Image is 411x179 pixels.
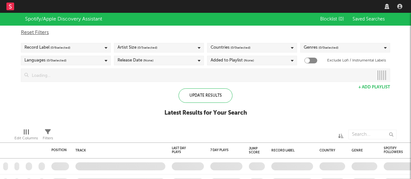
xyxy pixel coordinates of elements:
span: (None) [244,57,254,64]
span: ( 0 / 0 selected) [319,44,338,52]
div: Added to Playlist [211,57,254,64]
div: Edit Columns [14,134,38,142]
div: Genres [304,44,338,52]
div: Spotify Followers [384,146,406,154]
label: Exclude Lofi / Instrumental Labels [327,57,386,64]
div: Last Day Plays [172,146,194,154]
div: Record Label [24,44,70,52]
div: Country [319,149,342,152]
div: Spotify/Apple Discovery Assistant [25,15,102,23]
span: Saved Searches [353,17,386,21]
span: Blocklist [320,17,344,21]
span: (None) [143,57,153,64]
span: ( 0 / 6 selected) [50,44,70,52]
button: Saved Searches [351,17,386,22]
div: Reset Filters [21,29,390,37]
div: Position [51,148,67,152]
div: Artist Size [118,44,157,52]
input: Loading... [29,69,374,82]
div: Edit Columns [14,126,38,145]
div: Record Label [271,149,310,152]
button: + Add Playlist [358,85,390,89]
span: ( 0 / 5 selected) [137,44,157,52]
input: Search... [348,130,397,139]
div: Track [75,149,162,152]
div: 7 Day Plays [210,148,233,152]
div: Languages [24,57,66,64]
div: Update Results [179,88,232,103]
span: ( 0 / 0 selected) [231,44,250,52]
div: Filters [43,126,53,145]
div: Latest Results for Your Search [164,109,247,117]
div: Filters [43,134,53,142]
div: Release Date [118,57,153,64]
div: Genre [352,149,374,152]
div: Countries [211,44,250,52]
span: ( 0 / 0 selected) [47,57,66,64]
div: Jump Score [249,147,260,154]
span: ( 0 ) [338,17,344,21]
